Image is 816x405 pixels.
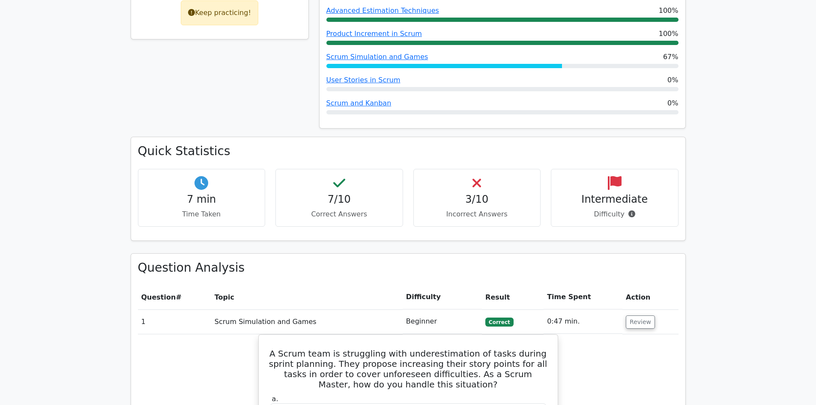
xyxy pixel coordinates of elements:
[326,99,392,107] a: Scrum and Kanban
[283,193,396,206] h4: 7/10
[421,193,534,206] h4: 3/10
[626,315,655,329] button: Review
[141,293,176,301] span: Question
[326,30,422,38] a: Product Increment in Scrum
[663,52,679,62] span: 67%
[326,76,401,84] a: User Stories in Scrum
[622,285,678,309] th: Action
[421,209,534,219] p: Incorrect Answers
[403,285,482,309] th: Difficulty
[283,209,396,219] p: Correct Answers
[269,348,547,390] h5: A Scrum team is struggling with underestimation of tasks during sprint planning. They propose inc...
[138,285,211,309] th: #
[485,318,513,326] span: Correct
[659,29,679,39] span: 100%
[659,6,679,16] span: 100%
[544,285,622,309] th: Time Spent
[211,309,403,334] td: Scrum Simulation and Games
[145,209,258,219] p: Time Taken
[138,144,679,159] h3: Quick Statistics
[482,285,544,309] th: Result
[211,285,403,309] th: Topic
[558,193,671,206] h4: Intermediate
[667,75,678,85] span: 0%
[326,6,439,15] a: Advanced Estimation Techniques
[272,395,278,403] span: a.
[326,53,428,61] a: Scrum Simulation and Games
[181,0,258,25] div: Keep practicing!
[667,98,678,108] span: 0%
[558,209,671,219] p: Difficulty
[145,193,258,206] h4: 7 min
[138,261,679,275] h3: Question Analysis
[403,309,482,334] td: Beginner
[544,309,622,334] td: 0:47 min.
[138,309,211,334] td: 1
